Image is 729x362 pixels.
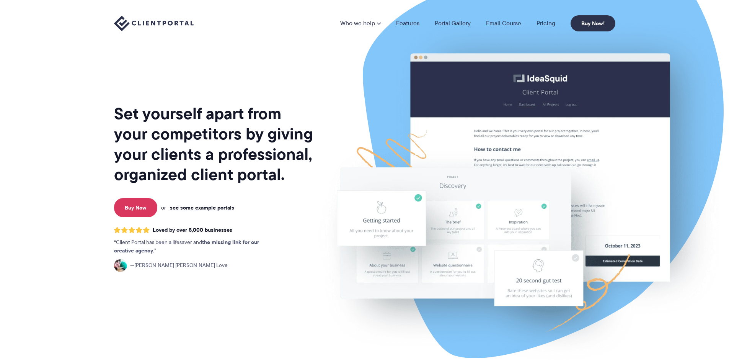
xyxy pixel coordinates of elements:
[537,20,555,26] a: Pricing
[435,20,471,26] a: Portal Gallery
[114,238,275,255] p: Client Portal has been a lifesaver and .
[161,204,166,211] span: or
[396,20,419,26] a: Features
[114,198,157,217] a: Buy Now
[340,20,381,26] a: Who we help
[130,261,228,270] span: [PERSON_NAME] [PERSON_NAME] Love
[153,227,232,233] span: Loved by over 8,000 businesses
[114,238,259,255] strong: the missing link for our creative agency
[486,20,521,26] a: Email Course
[170,204,234,211] a: see some example portals
[114,103,315,185] h1: Set yourself apart from your competitors by giving your clients a professional, organized client ...
[571,15,615,31] a: Buy Now!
